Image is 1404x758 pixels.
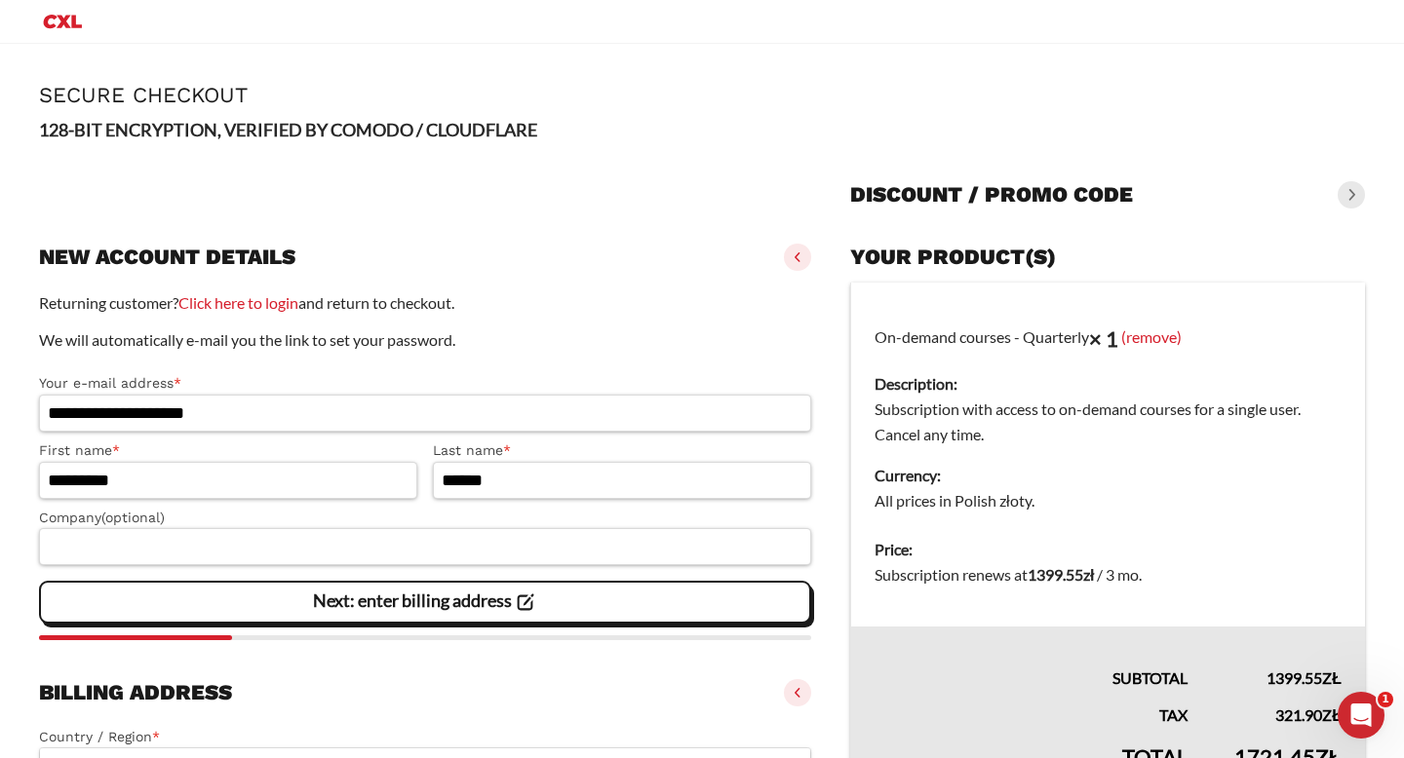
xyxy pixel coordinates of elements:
label: Company [39,507,811,529]
label: Country / Region [39,726,811,748]
h3: Discount / promo code [850,181,1133,208]
dd: Subscription with access to on-demand courses for a single user. Cancel any time. [875,397,1342,447]
span: Subscription renews at . [875,565,1142,584]
dt: Description: [875,371,1342,397]
span: 1 [1378,692,1393,707]
iframe: Intercom live chat [1338,692,1384,739]
dt: Currency: [875,463,1342,488]
span: zł [1083,565,1094,584]
td: On-demand courses - Quarterly [851,283,1366,526]
h1: Secure Checkout [39,83,1365,107]
dd: All prices in Polish złoty. [875,488,1342,513]
span: (optional) [101,510,165,525]
label: Your e-mail address [39,372,811,395]
label: Last name [433,439,811,462]
vaadin-button: Next: enter billing address [39,581,811,624]
th: Subtotal [851,626,1211,691]
bdi: 1399.55 [1028,565,1094,584]
dt: Price: [875,537,1342,562]
h3: Billing address [39,679,232,706]
a: (remove) [1121,326,1182,345]
span: zł [1322,668,1342,687]
h3: New account details [39,244,295,271]
label: First name [39,439,417,462]
span: / 3 mo [1097,565,1139,584]
bdi: 1399.55 [1267,668,1342,687]
th: Tax [851,691,1211,728]
strong: 128-BIT ENCRYPTION, VERIFIED BY COMODO / CLOUDFLARE [39,119,537,140]
p: We will automatically e-mail you the link to set your password. [39,327,811,353]
p: Returning customer? and return to checkout. [39,290,811,316]
strong: × 1 [1089,325,1118,352]
span: zł [1322,705,1342,724]
a: Click here to login [178,293,298,312]
bdi: 321.90 [1275,705,1342,724]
